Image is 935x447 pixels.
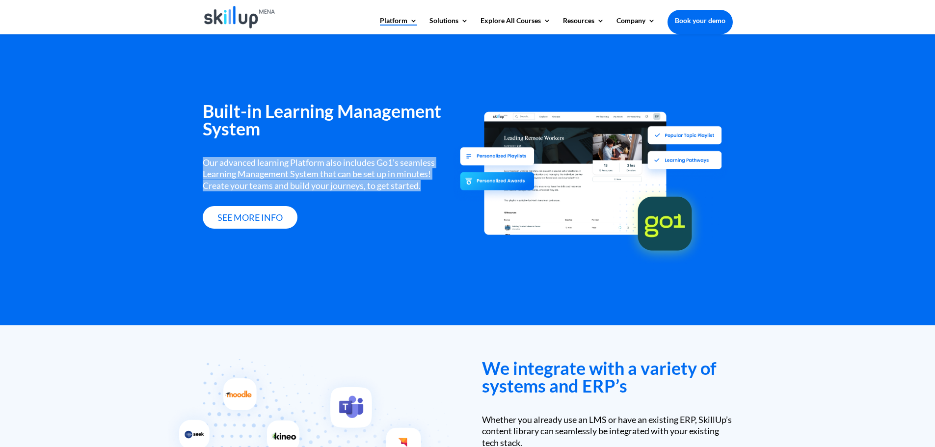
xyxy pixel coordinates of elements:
a: see more info [203,206,297,229]
a: Resources [563,17,604,34]
img: popular topic playlist -Skillup [640,120,730,180]
a: Company [616,17,655,34]
img: Skillup Mena [204,6,275,28]
a: Explore All Courses [481,17,551,34]
iframe: Chat Widget [772,341,935,447]
a: Book your demo [668,10,733,31]
a: Platform [380,17,417,34]
h3: We integrate with a variety of systems and ERP’s [482,359,732,399]
h3: Built-in Learning Management System [203,102,453,142]
img: go1 logo - Skillup [625,180,705,260]
div: Our advanced learning Platform also includes Go1’s seamless Learning Management System that can b... [203,157,453,191]
a: Solutions [429,17,468,34]
img: personalized - Skillup [452,147,542,207]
